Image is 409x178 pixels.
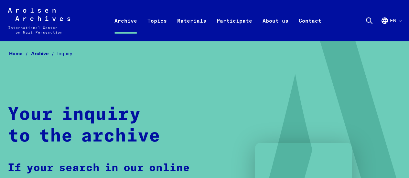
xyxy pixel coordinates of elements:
[8,106,160,145] strong: Your inquiry to the archive
[294,16,327,41] a: Contact
[381,17,401,40] button: English, language selection
[57,50,72,57] span: Inquiry
[109,16,142,41] a: Archive
[142,16,172,41] a: Topics
[8,49,401,58] nav: Breadcrumb
[211,16,257,41] a: Participate
[109,8,327,34] nav: Primary
[31,50,57,57] a: Archive
[257,16,294,41] a: About us
[172,16,211,41] a: Materials
[9,50,31,57] a: Home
